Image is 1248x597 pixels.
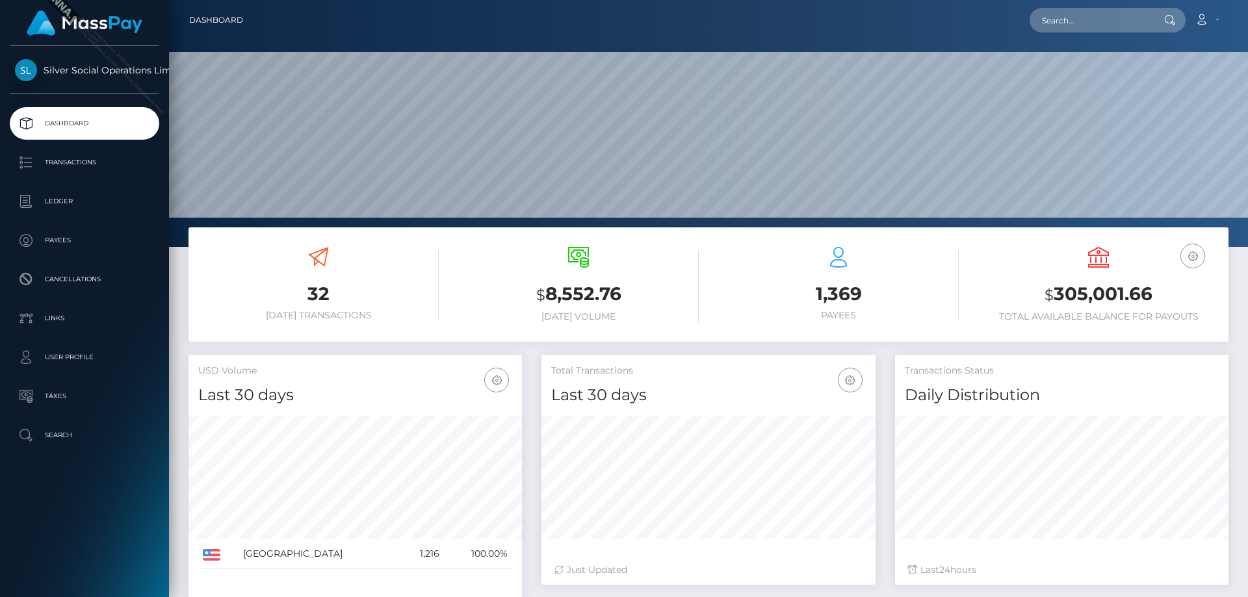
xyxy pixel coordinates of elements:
[1045,286,1054,304] small: $
[10,380,159,413] a: Taxes
[239,539,402,569] td: [GEOGRAPHIC_DATA]
[189,6,243,34] a: Dashboard
[458,311,699,322] h6: [DATE] Volume
[198,310,439,321] h6: [DATE] Transactions
[15,387,154,406] p: Taxes
[198,384,512,407] h4: Last 30 days
[444,539,512,569] td: 100.00%
[15,426,154,445] p: Search
[10,419,159,451] a: Search
[10,341,159,374] a: User Profile
[15,348,154,367] p: User Profile
[978,281,1219,308] h3: 305,001.66
[10,146,159,179] a: Transactions
[905,384,1219,407] h4: Daily Distribution
[27,10,142,36] img: MassPay Logo
[551,384,865,407] h4: Last 30 days
[10,224,159,257] a: Payees
[198,281,439,307] h3: 32
[718,310,959,321] h6: Payees
[203,549,220,561] img: US.png
[15,192,154,211] p: Ledger
[15,309,154,328] p: Links
[551,364,865,377] h5: Total Transactions
[1030,8,1152,32] input: Search...
[536,286,545,304] small: $
[905,364,1219,377] h5: Transactions Status
[978,311,1219,322] h6: Total Available Balance for Payouts
[908,563,1215,577] div: Last hours
[198,364,512,377] h5: USD Volume
[10,64,159,76] span: Silver Social Operations Limited
[401,539,444,569] td: 1,216
[10,302,159,335] a: Links
[15,114,154,133] p: Dashboard
[554,563,862,577] div: Just Updated
[458,281,699,308] h3: 8,552.76
[10,185,159,218] a: Ledger
[10,263,159,296] a: Cancellations
[15,231,154,250] p: Payees
[15,270,154,289] p: Cancellations
[718,281,959,307] h3: 1,369
[10,107,159,140] a: Dashboard
[15,153,154,172] p: Transactions
[15,59,37,81] img: Silver Social Operations Limited
[939,564,950,576] span: 24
